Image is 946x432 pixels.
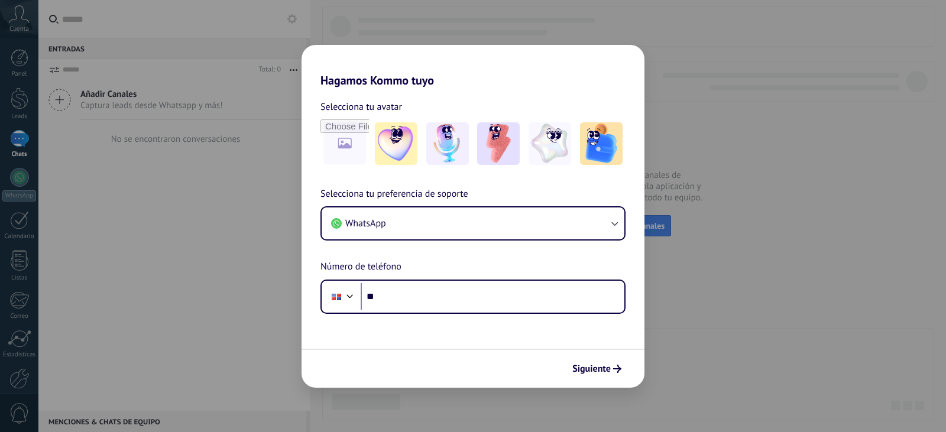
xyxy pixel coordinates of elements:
[375,122,417,165] img: -1.jpeg
[325,284,348,309] div: Dominican Republic: + 1
[572,365,611,373] span: Siguiente
[320,187,468,202] span: Selecciona tu preferencia de soporte
[580,122,623,165] img: -5.jpeg
[320,259,401,275] span: Número de teléfono
[567,359,627,379] button: Siguiente
[320,99,402,115] span: Selecciona tu avatar
[322,207,624,239] button: WhatsApp
[529,122,571,165] img: -4.jpeg
[477,122,520,165] img: -3.jpeg
[302,45,644,87] h2: Hagamos Kommo tuyo
[426,122,469,165] img: -2.jpeg
[345,217,386,229] span: WhatsApp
